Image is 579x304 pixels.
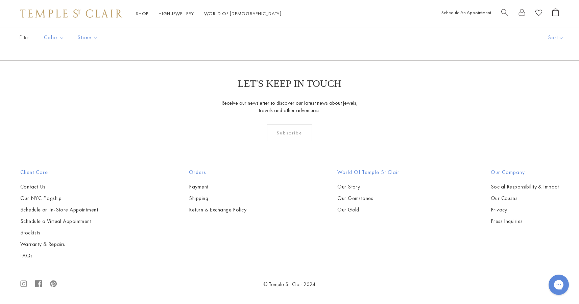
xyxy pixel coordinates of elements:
img: Temple St. Clair [20,9,122,18]
a: Search [501,8,508,19]
a: Our Causes [491,195,559,202]
a: Our Story [337,183,400,191]
a: Warranty & Repairs [20,240,98,248]
a: High JewelleryHigh Jewellery [159,10,194,17]
a: Schedule an In-Store Appointment [20,206,98,213]
a: Our NYC Flagship [20,195,98,202]
iframe: Gorgias live chat messenger [545,272,572,297]
a: Payment [189,183,246,191]
a: Our Gemstones [337,195,400,202]
a: Return & Exchange Policy [189,206,246,213]
a: Our Gold [337,206,400,213]
a: ShopShop [136,10,148,17]
a: Social Responsibility & Impact [491,183,559,191]
span: Color [41,33,69,42]
a: Shipping [189,195,246,202]
span: Stone [74,33,103,42]
a: Open Shopping Bag [552,8,559,19]
button: Show sort by [533,27,579,48]
a: Privacy [491,206,559,213]
nav: Main navigation [136,9,282,18]
a: Schedule An Appointment [441,9,491,16]
a: FAQs [20,252,98,259]
a: Press Inquiries [491,218,559,225]
button: Stone [73,30,103,45]
a: World of [DEMOGRAPHIC_DATA]World of [DEMOGRAPHIC_DATA] [204,10,282,17]
h2: Our Company [491,168,559,176]
a: Schedule a Virtual Appointment [20,218,98,225]
h2: Orders [189,168,246,176]
h2: Client Care [20,168,98,176]
a: View Wishlist [535,8,542,19]
a: Contact Us [20,183,98,191]
h2: World of Temple St Clair [337,168,400,176]
p: LET'S KEEP IN TOUCH [238,78,341,89]
a: Stockists [20,229,98,236]
p: Receive our newsletter to discover our latest news about jewels, travels and other adventures. [221,99,358,114]
button: Color [39,30,69,45]
div: Subscribe [267,124,312,141]
a: © Temple St. Clair 2024 [264,281,316,288]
